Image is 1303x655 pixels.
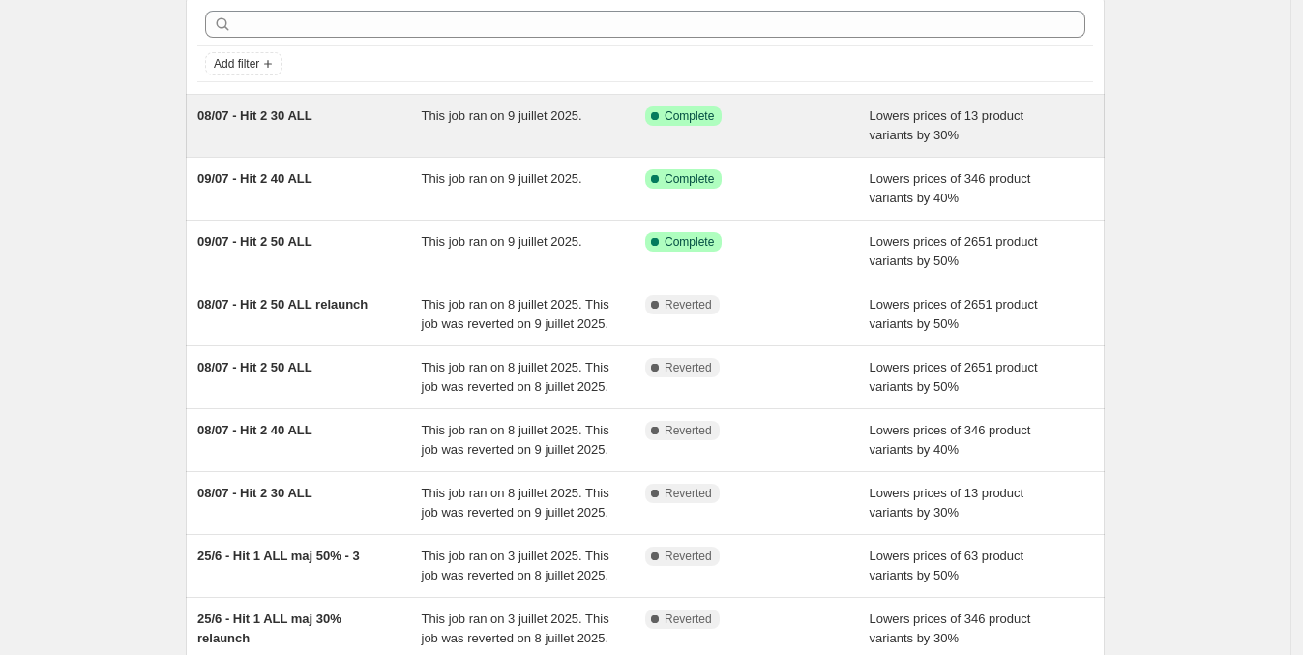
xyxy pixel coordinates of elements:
span: Reverted [665,360,712,375]
span: This job ran on 9 juillet 2025. [422,234,582,249]
span: This job ran on 9 juillet 2025. [422,171,582,186]
span: Lowers prices of 346 product variants by 40% [870,171,1031,205]
span: Complete [665,234,714,250]
span: 08/07 - Hit 2 50 ALL relaunch [197,297,368,312]
span: Lowers prices of 2651 product variants by 50% [870,360,1038,394]
span: 08/07 - Hit 2 50 ALL [197,360,312,374]
span: 25/6 - Hit 1 ALL maj 50% - 3 [197,549,360,563]
span: Lowers prices of 346 product variants by 40% [870,423,1031,457]
span: Reverted [665,486,712,501]
span: Reverted [665,549,712,564]
span: Complete [665,171,714,187]
span: This job ran on 8 juillet 2025. This job was reverted on 9 juillet 2025. [422,297,609,331]
span: Lowers prices of 2651 product variants by 50% [870,234,1038,268]
span: Reverted [665,423,712,438]
span: 25/6 - Hit 1 ALL maj 30% relaunch [197,611,341,645]
span: 08/07 - Hit 2 40 ALL [197,423,312,437]
span: Lowers prices of 13 product variants by 30% [870,486,1024,520]
span: Lowers prices of 63 product variants by 50% [870,549,1024,582]
span: This job ran on 9 juillet 2025. [422,108,582,123]
span: Lowers prices of 13 product variants by 30% [870,108,1024,142]
span: 08/07 - Hit 2 30 ALL [197,108,312,123]
span: This job ran on 8 juillet 2025. This job was reverted on 9 juillet 2025. [422,486,609,520]
span: This job ran on 8 juillet 2025. This job was reverted on 8 juillet 2025. [422,360,609,394]
span: Add filter [214,56,259,72]
span: Lowers prices of 2651 product variants by 50% [870,297,1038,331]
span: Reverted [665,611,712,627]
span: Lowers prices of 346 product variants by 30% [870,611,1031,645]
span: This job ran on 8 juillet 2025. This job was reverted on 9 juillet 2025. [422,423,609,457]
span: This job ran on 3 juillet 2025. This job was reverted on 8 juillet 2025. [422,549,609,582]
button: Add filter [205,52,282,75]
span: This job ran on 3 juillet 2025. This job was reverted on 8 juillet 2025. [422,611,609,645]
span: Complete [665,108,714,124]
span: 08/07 - Hit 2 30 ALL [197,486,312,500]
span: 09/07 - Hit 2 40 ALL [197,171,312,186]
span: 09/07 - Hit 2 50 ALL [197,234,312,249]
span: Reverted [665,297,712,313]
